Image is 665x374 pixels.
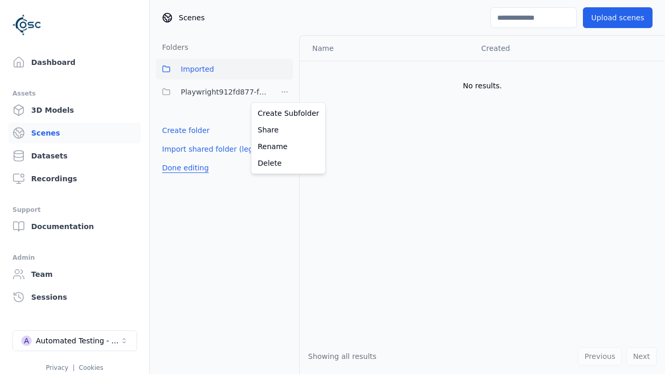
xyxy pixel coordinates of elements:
[254,105,323,122] a: Create Subfolder
[254,155,323,171] a: Delete
[254,122,323,138] a: Share
[254,138,323,155] a: Rename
